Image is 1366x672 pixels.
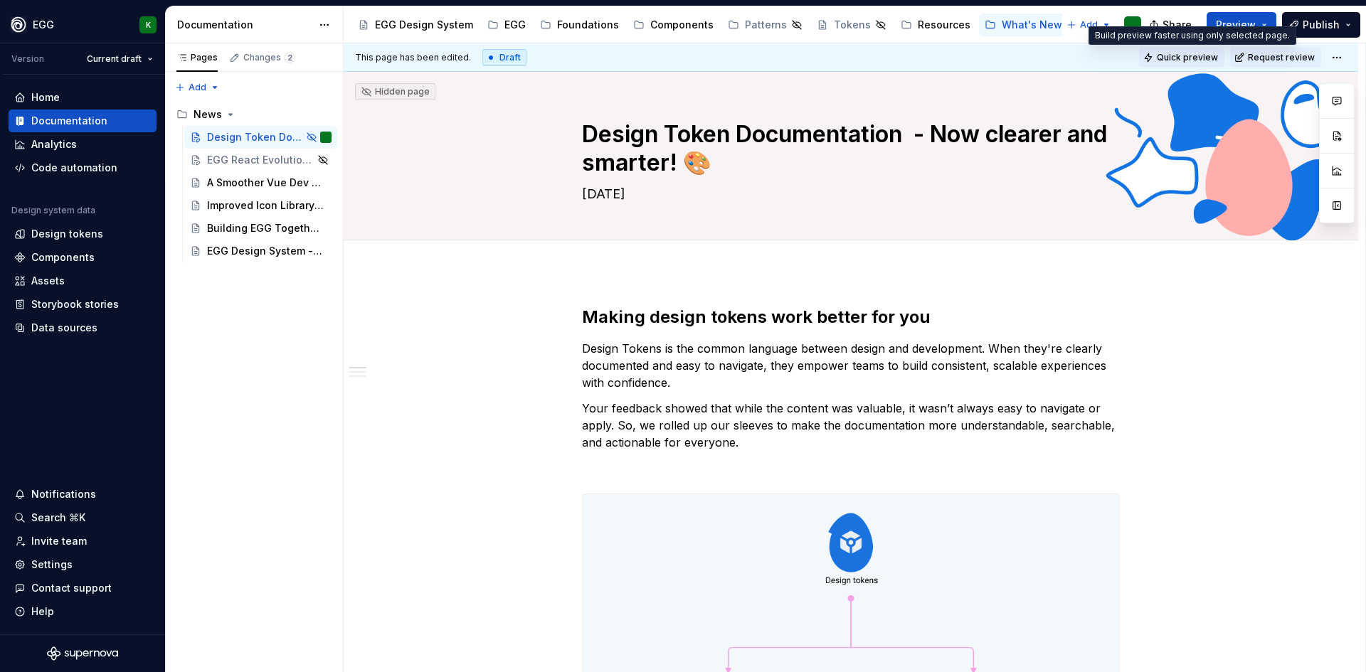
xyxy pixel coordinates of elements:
[745,18,787,32] div: Patterns
[361,86,430,97] div: Hidden page
[31,90,60,105] div: Home
[171,103,337,126] div: News
[243,52,295,63] div: Changes
[207,198,324,213] div: Improved Icon Library 🔎
[834,18,871,32] div: Tokens
[1216,18,1256,32] span: Preview
[1163,18,1192,32] span: Share
[31,558,73,572] div: Settings
[284,52,295,63] span: 2
[11,205,95,216] div: Design system data
[1062,15,1116,35] button: Add
[722,14,808,36] a: Patterns
[1080,19,1098,31] span: Add
[9,156,157,179] a: Code automation
[9,577,157,599] button: Contact support
[31,227,103,241] div: Design tokens
[9,293,157,316] a: Storybook stories
[918,18,970,32] div: Resources
[579,183,1117,206] textarea: [DATE]
[1207,12,1276,38] button: Preview
[9,246,157,269] a: Components
[9,483,157,506] button: Notifications
[352,14,479,36] a: EGG Design System
[171,78,224,97] button: Add
[1139,48,1224,68] button: Quick preview
[1282,12,1360,38] button: Publish
[628,14,719,36] a: Components
[9,133,157,156] a: Analytics
[3,9,162,40] button: EGGK
[9,223,157,245] a: Design tokens
[184,240,337,262] a: EGG Design System - Reaching a new milestone! 🚀
[31,297,119,311] div: Storybook stories
[176,52,218,63] div: Pages
[557,18,619,32] div: Foundations
[534,14,625,36] a: Foundations
[31,604,54,619] div: Help
[171,103,337,262] div: Page tree
[80,49,159,69] button: Current draft
[9,600,157,623] button: Help
[9,553,157,576] a: Settings
[177,18,312,32] div: Documentation
[979,14,1068,36] a: What's New
[207,244,324,258] div: EGG Design System - Reaching a new milestone! 🚀
[31,274,65,288] div: Assets
[184,194,337,217] a: Improved Icon Library 🔎
[33,18,54,32] div: EGG
[9,506,157,529] button: Search ⌘K
[194,107,222,122] div: News
[10,16,27,33] img: 87d06435-c97f-426c-aa5d-5eb8acd3d8b3.png
[184,171,337,194] a: A Smoother Vue Dev Experience 💛
[582,400,1120,451] p: Your feedback showed that while the content was valuable, it wasn’t always easy to navigate or ap...
[579,117,1117,180] textarea: Design Token Documentation - Now clearer and smarter! 🎨
[9,110,157,132] a: Documentation
[31,487,96,501] div: Notifications
[9,316,157,339] a: Data sources
[207,221,324,235] div: Building EGG Together 🙌
[482,49,526,66] div: Draft
[352,11,1059,39] div: Page tree
[31,321,97,335] div: Data sources
[482,14,531,36] a: EGG
[87,53,142,65] span: Current draft
[146,19,151,31] div: K
[207,153,313,167] div: EGG React Evolution: React 19, MUI 7, and More
[582,340,1120,391] p: Design Tokens is the common language between design and development. When they're clearly documen...
[207,176,324,190] div: A Smoother Vue Dev Experience 💛
[31,114,107,128] div: Documentation
[1002,18,1062,32] div: What's New
[1089,26,1296,45] div: Build preview faster using only selected page.
[1248,52,1315,63] span: Request review
[1303,18,1340,32] span: Publish
[31,511,85,525] div: Search ⌘K
[650,18,714,32] div: Components
[31,250,95,265] div: Components
[184,126,337,149] a: Design Token Documentation - Now clearer and smarter! 🎨
[47,646,118,661] svg: Supernova Logo
[11,53,44,65] div: Version
[504,18,526,32] div: EGG
[31,581,112,595] div: Contact support
[9,530,157,553] a: Invite team
[582,306,1120,329] h2: Making design tokens work better for you
[1157,52,1218,63] span: Quick preview
[1142,12,1201,38] button: Share
[31,137,77,151] div: Analytics
[31,534,87,548] div: Invite team
[9,86,157,109] a: Home
[31,161,117,175] div: Code automation
[184,217,337,240] a: Building EGG Together 🙌
[189,82,206,93] span: Add
[1230,48,1321,68] button: Request review
[375,18,473,32] div: EGG Design System
[184,149,337,171] a: EGG React Evolution: React 19, MUI 7, and More
[895,14,976,36] a: Resources
[355,52,471,63] span: This page has been edited.
[9,270,157,292] a: Assets
[811,14,892,36] a: Tokens
[207,130,302,144] div: Design Token Documentation - Now clearer and smarter! 🎨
